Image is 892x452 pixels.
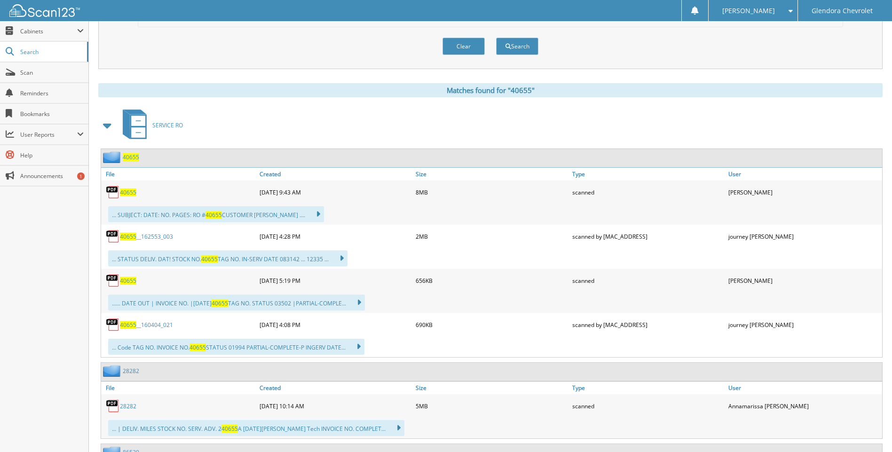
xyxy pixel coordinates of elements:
[257,227,413,246] div: [DATE] 4:28 PM
[413,397,569,415] div: 5MB
[570,397,726,415] div: scanned
[106,229,120,243] img: PDF.png
[496,38,538,55] button: Search
[120,188,136,196] a: 40655
[726,227,882,246] div: journey [PERSON_NAME]
[413,271,569,290] div: 656KB
[726,315,882,334] div: journey [PERSON_NAME]
[120,402,136,410] a: 28282
[103,151,123,163] img: folder2.png
[570,382,726,394] a: Type
[152,121,183,129] span: SERVICE RO
[101,168,257,180] a: File
[726,397,882,415] div: Annamarissa [PERSON_NAME]
[212,299,228,307] span: 40655
[120,321,173,329] a: 40655__160404_021
[120,277,136,285] a: 40655
[9,4,80,17] img: scan123-logo-white.svg
[20,172,84,180] span: Announcements
[108,420,404,436] div: ... | DELIV. MILES STOCK NO. SERV. ADV. 2 A [DATE][PERSON_NAME] Tech INVOICE NO. COMPLET...
[257,183,413,202] div: [DATE] 9:43 AM
[221,425,238,433] span: 40655
[257,382,413,394] a: Created
[108,339,364,355] div: ... Code TAG NO. INVOICE NO. STATUS 01994 PARTIAL-COMPLETE-P INGERV DATE...
[442,38,485,55] button: Clear
[108,295,365,311] div: ...... DATE OUT | INVOICE NO. |[DATE] TAG NO. STATUS 03502 |PARTIAL-COMPLE...
[103,365,123,377] img: folder2.png
[726,168,882,180] a: User
[189,343,206,351] span: 40655
[570,183,726,202] div: scanned
[201,255,218,263] span: 40655
[117,107,183,144] a: SERVICE RO
[205,211,222,219] span: 40655
[570,271,726,290] div: scanned
[726,183,882,202] div: [PERSON_NAME]
[123,153,139,161] a: 40655
[20,48,82,56] span: Search
[413,183,569,202] div: 8MB
[20,110,84,118] span: Bookmarks
[108,250,347,266] div: ... STATUS DELIV. DAT! STOCK NO. TAG NO. IN-SERV DATE 083142 ... 12335 ...
[257,168,413,180] a: Created
[98,83,883,97] div: Matches found for "40655"
[20,151,84,159] span: Help
[20,89,84,97] span: Reminders
[570,168,726,180] a: Type
[413,315,569,334] div: 690KB
[106,185,120,199] img: PDF.png
[257,397,413,415] div: [DATE] 10:14 AM
[20,27,77,35] span: Cabinets
[106,318,120,332] img: PDF.png
[108,206,324,222] div: ... SUBJECT: DATE: NO. PAGES: RO # CUSTOMER [PERSON_NAME] ....
[413,382,569,394] a: Size
[106,273,120,288] img: PDF.png
[106,399,120,413] img: PDF.png
[20,131,77,139] span: User Reports
[120,233,136,241] span: 40655
[570,227,726,246] div: scanned by [MAC_ADDRESS]
[77,172,85,180] div: 1
[413,168,569,180] a: Size
[726,382,882,394] a: User
[257,315,413,334] div: [DATE] 4:08 PM
[722,8,775,14] span: [PERSON_NAME]
[120,321,136,329] span: 40655
[120,233,173,241] a: 40655__162553_003
[257,271,413,290] div: [DATE] 5:19 PM
[413,227,569,246] div: 2MB
[123,367,139,375] a: 28282
[570,315,726,334] div: scanned by [MAC_ADDRESS]
[101,382,257,394] a: File
[726,271,882,290] div: [PERSON_NAME]
[812,8,873,14] span: Glendora Chevrolet
[20,69,84,77] span: Scan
